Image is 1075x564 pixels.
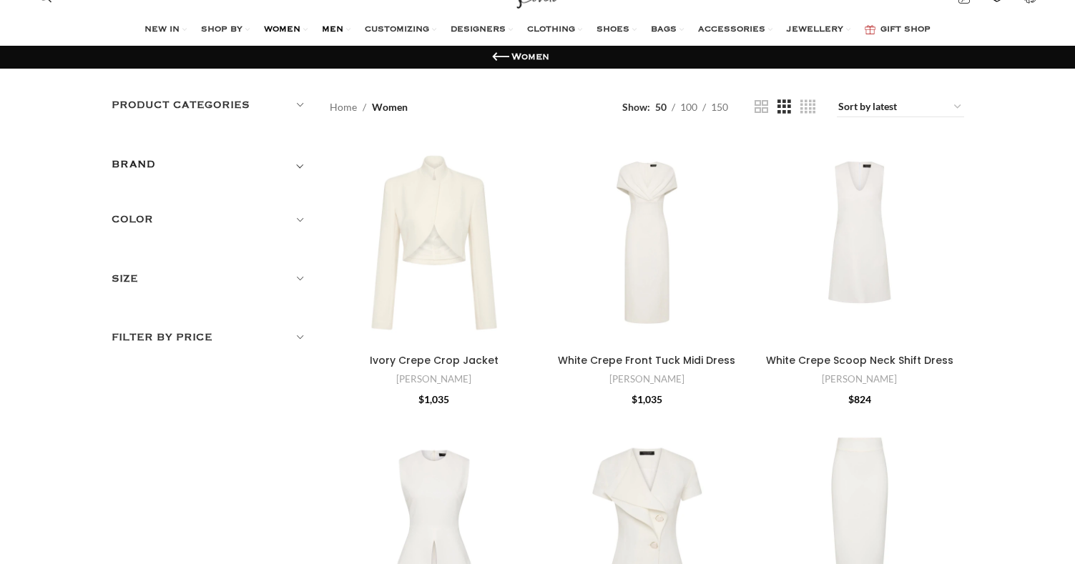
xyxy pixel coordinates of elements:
[622,99,650,115] span: Show
[330,139,539,347] a: Ivory Crepe Crop Jacket
[698,24,765,36] span: ACCESSORIES
[880,24,931,36] span: GIFT SHOP
[609,372,684,386] a: [PERSON_NAME]
[330,99,357,115] a: Home
[632,393,637,405] span: $
[418,393,424,405] span: $
[865,25,875,34] img: GiftBag
[527,24,575,36] span: CLOTHING
[511,51,549,64] h1: Women
[755,98,768,116] a: Grid view 2
[777,98,791,116] a: Grid view 3
[396,372,471,386] a: [PERSON_NAME]
[711,101,728,113] span: 150
[755,139,964,347] a: White Crepe Scoop Neck Shift Dress
[451,16,513,44] a: DESIGNERS
[112,212,309,227] h5: Color
[651,16,684,44] a: BAGS
[698,16,772,44] a: ACCESSORIES
[490,46,511,68] a: Go back
[632,393,662,405] bdi: 1,035
[597,24,629,36] span: SHOES
[31,16,1045,44] div: Main navigation
[322,24,343,36] span: MEN
[112,156,309,182] div: Toggle filter
[451,24,506,36] span: DESIGNERS
[201,24,242,36] span: SHOP BY
[787,16,850,44] a: JEWELLERY
[766,353,953,367] a: White Crepe Scoop Neck Shift Dress
[848,393,854,405] span: $
[655,101,667,113] span: 50
[787,24,843,36] span: JEWELLERY
[680,101,697,113] span: 100
[558,353,735,367] a: White Crepe Front Tuck Midi Dress
[112,97,309,113] h5: Product categories
[144,16,187,44] a: NEW IN
[370,353,499,367] a: Ivory Crepe Crop Jacket
[527,16,582,44] a: CLOTHING
[112,271,309,287] h5: Size
[848,393,871,405] bdi: 824
[365,24,429,36] span: CUSTOMIZING
[543,139,752,347] a: White Crepe Front Tuck Midi Dress
[365,16,436,44] a: CUSTOMIZING
[418,393,449,405] bdi: 1,035
[201,16,250,44] a: SHOP BY
[264,24,300,36] span: WOMEN
[372,99,408,115] span: Women
[112,157,156,172] h5: BRAND
[264,16,308,44] a: WOMEN
[650,99,672,115] a: 50
[112,330,309,345] h5: Filter by price
[800,98,815,116] a: Grid view 4
[822,372,897,386] a: [PERSON_NAME]
[597,16,637,44] a: SHOES
[322,16,350,44] a: MEN
[144,24,180,36] span: NEW IN
[330,99,408,115] nav: Breadcrumb
[675,99,702,115] a: 100
[837,97,964,117] select: Shop order
[706,99,733,115] a: 150
[651,24,677,36] span: BAGS
[865,16,931,44] a: GIFT SHOP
